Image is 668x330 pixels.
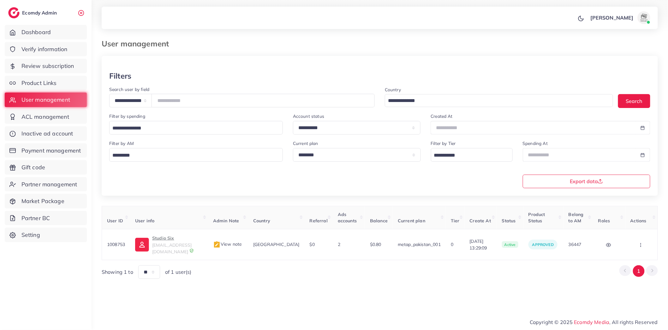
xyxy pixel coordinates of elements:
span: User info [135,218,154,224]
a: Partner management [5,177,87,192]
span: Payment management [21,147,81,155]
span: 36447 [569,242,582,247]
span: Gift code [21,163,45,171]
span: [EMAIL_ADDRESS][DOMAIN_NAME] [152,242,192,254]
a: Review subscription [5,59,87,73]
span: 2 [338,242,340,247]
ul: Pagination [619,265,658,277]
img: admin_note.cdd0b510.svg [213,241,221,249]
span: [GEOGRAPHIC_DATA] [253,242,300,247]
span: , All rights Reserved [610,318,658,326]
span: Setting [21,231,40,239]
input: Search for option [110,151,275,160]
a: Product Links [5,76,87,90]
span: Status [502,218,516,224]
span: 1008753 [107,242,125,247]
span: Tier [451,218,460,224]
a: [PERSON_NAME]avatar [587,11,653,24]
span: Ads accounts [338,212,357,224]
span: User ID [107,218,123,224]
span: Copyright © 2025 [530,318,658,326]
span: User management [21,96,70,104]
span: Actions [630,218,647,224]
h3: User management [102,39,174,48]
label: Filter by Tier [431,140,456,147]
span: Roles [598,218,610,224]
span: [DATE] 13:29:09 [470,238,492,251]
span: $0.80 [370,242,381,247]
span: Partner management [21,180,77,189]
span: Admin Note [213,218,239,224]
span: metap_pakistan_001 [398,242,441,247]
span: Review subscription [21,62,74,70]
a: ACL management [5,110,87,124]
a: Market Package [5,194,87,208]
img: ic-user-info.36bf1079.svg [135,238,149,252]
label: Account status [293,113,324,119]
span: active [502,241,518,248]
h2: Ecomdy Admin [22,10,58,16]
input: Search for option [386,96,605,106]
span: Balance [370,218,388,224]
label: Created At [431,113,453,119]
span: Referral [310,218,328,224]
a: Dashboard [5,25,87,39]
button: Search [618,94,650,108]
a: Partner BC [5,211,87,225]
span: Belong to AM [569,212,584,224]
span: Showing 1 to [102,268,133,276]
label: Filter by AM [109,140,134,147]
span: $0 [310,242,315,247]
label: Country [385,87,401,93]
input: Search for option [110,123,275,133]
img: 9CAL8B2pu8EFxCJHYAAAAldEVYdGRhdGU6Y3JlYXRlADIwMjItMTItMDlUMDQ6NTg6MzkrMDA6MDBXSlgLAAAAJXRFWHRkYXR... [189,249,194,253]
span: ACL management [21,113,69,121]
p: [PERSON_NAME] [590,14,634,21]
h3: Filters [109,71,131,81]
label: Spending At [523,140,548,147]
label: Current plan [293,140,318,147]
div: Search for option [109,148,283,162]
a: Gift code [5,160,87,175]
a: Verify information [5,42,87,57]
a: Payment management [5,143,87,158]
label: Filter by spending [109,113,145,119]
span: Country [253,218,270,224]
span: Verify information [21,45,68,53]
span: Product Status [528,212,545,224]
input: Search for option [432,151,504,160]
span: Product Links [21,79,57,87]
span: Export data [570,179,603,184]
label: Search user by field [109,86,149,93]
span: Inactive ad account [21,129,73,138]
div: Search for option [109,121,283,135]
a: Studio Six[EMAIL_ADDRESS][DOMAIN_NAME] [135,234,203,255]
img: avatar [638,11,650,24]
a: User management [5,93,87,107]
span: Current plan [398,218,425,224]
img: logo [8,7,20,18]
div: Search for option [385,94,613,107]
span: of 1 user(s) [165,268,192,276]
button: Export data [523,175,651,188]
a: Ecomdy Media [574,319,610,325]
span: View note [213,241,242,247]
a: Setting [5,228,87,242]
p: Studio Six [152,234,203,242]
a: logoEcomdy Admin [8,7,58,18]
button: Go to page 1 [633,265,645,277]
span: approved [532,242,554,247]
span: Market Package [21,197,64,205]
div: Search for option [431,148,513,162]
span: Partner BC [21,214,50,222]
span: 0 [451,242,453,247]
span: Dashboard [21,28,51,36]
span: Create At [470,218,491,224]
a: Inactive ad account [5,126,87,141]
